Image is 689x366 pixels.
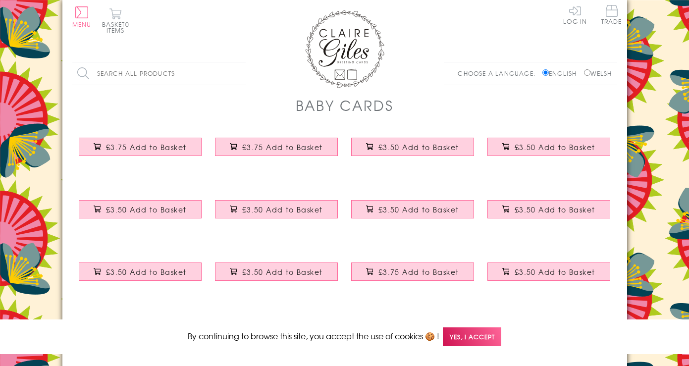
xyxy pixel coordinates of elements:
[106,142,187,152] span: £3.75 Add to Basket
[601,5,622,24] span: Trade
[351,200,474,218] button: £3.50 Add to Basket
[242,267,323,277] span: £3.50 Add to Basket
[487,200,610,218] button: £3.50 Add to Basket
[481,130,617,173] a: Baby Christening Card, Blue Stars, Embellished with a padded star £3.50 Add to Basket
[542,69,549,76] input: English
[378,205,459,214] span: £3.50 Add to Basket
[106,205,187,214] span: £3.50 Add to Basket
[345,193,481,235] a: Baby Card, Pink Flowers, Baby Girl, Embossed and Foiled text £3.50 Add to Basket
[236,62,246,85] input: Search
[487,138,610,156] button: £3.50 Add to Basket
[296,95,394,115] h1: Baby Cards
[542,69,582,78] label: English
[487,262,610,281] button: £3.50 Add to Basket
[584,69,612,78] label: Welsh
[481,317,617,360] a: Baby Card, Blue Bunting, Beautiful bouncing brand new Baby Boy £3.50 Add to Basket
[79,200,202,218] button: £3.50 Add to Basket
[215,200,338,218] button: £3.50 Add to Basket
[305,10,384,88] img: Claire Giles Greetings Cards
[102,8,129,33] button: Basket0 items
[563,5,587,24] a: Log In
[215,138,338,156] button: £3.75 Add to Basket
[584,69,590,76] input: Welsh
[515,142,595,152] span: £3.50 Add to Basket
[601,5,622,26] a: Trade
[72,130,209,173] a: Baby Card, Flowers, Leaving to Have a Baby Good Luck, Embellished with pompoms £3.75 Add to Basket
[79,138,202,156] button: £3.75 Add to Basket
[242,205,323,214] span: £3.50 Add to Basket
[242,142,323,152] span: £3.75 Add to Basket
[72,193,209,235] a: Baby Naming Card, Pink Stars, Embellished with a shiny padded star £3.50 Add to Basket
[481,255,617,298] a: Baby Card, Yellow Stripes, Hello Baby Twins £3.50 Add to Basket
[481,193,617,235] a: Baby Card, Pink Shoes, Baby Girl, Congratulations, Embossed and Foiled text £3.50 Add to Basket
[209,130,345,173] a: Baby Card, Colour Dots, Mum and Dad to Be Good Luck, Embellished with pompoms £3.75 Add to Basket
[378,267,459,277] span: £3.75 Add to Basket
[106,267,187,277] span: £3.50 Add to Basket
[515,205,595,214] span: £3.50 Add to Basket
[72,62,246,85] input: Search all products
[378,142,459,152] span: £3.50 Add to Basket
[215,262,338,281] button: £3.50 Add to Basket
[458,69,540,78] p: Choose a language:
[443,327,501,347] span: Yes, I accept
[72,20,92,29] span: Menu
[351,262,474,281] button: £3.75 Add to Basket
[345,130,481,173] a: Baby Christening Card, Pink Hearts, fabric butterfly Embellished £3.50 Add to Basket
[515,267,595,277] span: £3.50 Add to Basket
[209,193,345,235] a: Baby Card, On your naming day with love, Embellished with a padded star £3.50 Add to Basket
[79,262,202,281] button: £3.50 Add to Basket
[345,255,481,298] a: Baby Card, Blue Heart, Baby Boy, Embellished with colourful pompoms £3.75 Add to Basket
[106,20,129,35] span: 0 items
[72,317,209,360] a: Baby Card, Pink Heart, Baby Girl, Embellished with colourful pompoms £3.75 Add to Basket
[72,6,92,27] button: Menu
[72,255,209,298] a: Baby Card, Blue Shoes, Baby Boy, Congratulations, Embossed and Foiled text £3.50 Add to Basket
[209,255,345,298] a: Baby Card, Sleeping Fox, Baby Boy Congratulations £3.50 Add to Basket
[345,317,481,360] a: Baby Card, Blue Star, Baby Boy Congratulations, Embellished with a padded star £3.50 Add to Basket
[209,317,345,360] a: Baby Card, Mobile, Baby Girl Congratulations £3.50 Add to Basket
[351,138,474,156] button: £3.50 Add to Basket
